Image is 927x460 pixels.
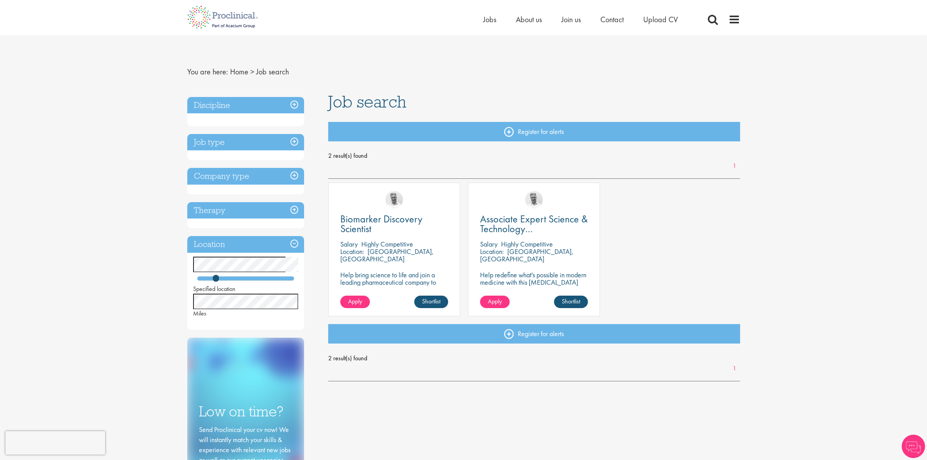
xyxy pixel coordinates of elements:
img: Joshua Bye [385,191,403,208]
h3: Discipline [187,97,304,114]
a: About us [516,14,542,25]
span: Location: [480,247,504,256]
a: breadcrumb link [230,67,248,77]
p: [GEOGRAPHIC_DATA], [GEOGRAPHIC_DATA] [480,247,573,263]
a: Shortlist [414,296,448,308]
span: Miles [193,309,206,317]
span: You are here: [187,67,228,77]
span: Scientific & Preclinical [195,118,255,126]
span: 2 result(s) found [328,352,740,364]
img: Joshua Bye [525,191,543,208]
span: Scientific & Preclinical [195,118,262,126]
h3: Company type [187,168,304,185]
span: Associate Expert Science & Technology ([MEDICAL_DATA]) [480,212,588,245]
a: Register for alerts [328,122,740,141]
span: Location: [340,247,364,256]
h3: Low on time? [199,404,292,419]
p: Help redefine what's possible in modern medicine with this [MEDICAL_DATA] Associate Expert Scienc... [480,271,588,293]
a: Biomarker Discovery Scientist [340,214,448,234]
iframe: reCAPTCHA [5,431,105,455]
h3: Therapy [187,202,304,219]
span: Apply [348,297,362,305]
a: Apply [480,296,510,308]
a: 1 [729,162,740,171]
span: Apply [488,297,502,305]
a: Join us [561,14,581,25]
a: Contact [600,14,624,25]
span: Salary [340,240,358,249]
span: Biomarker Discovery Scientist [340,212,422,235]
span: Salary [480,240,498,249]
h3: Location [187,236,304,253]
span: - [190,116,192,127]
a: Associate Expert Science & Technology ([MEDICAL_DATA]) [480,214,588,234]
p: [GEOGRAPHIC_DATA], [GEOGRAPHIC_DATA] [340,247,434,263]
a: Register for alerts [328,324,740,344]
img: Chatbot [902,435,925,458]
h3: Job type [187,134,304,151]
span: > [250,67,254,77]
span: Job search [328,91,406,112]
a: 1 [729,364,740,373]
p: Highly Competitive [361,240,413,249]
a: Apply [340,296,370,308]
span: (2) [255,118,262,126]
a: Shortlist [554,296,588,308]
span: Specified location [193,285,236,293]
p: Highly Competitive [501,240,553,249]
span: 2 result(s) found [328,150,740,162]
a: Jobs [483,14,496,25]
span: Job search [256,67,289,77]
p: Help bring science to life and join a leading pharmaceutical company to play a key role in delive... [340,271,448,308]
a: Upload CV [643,14,678,25]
